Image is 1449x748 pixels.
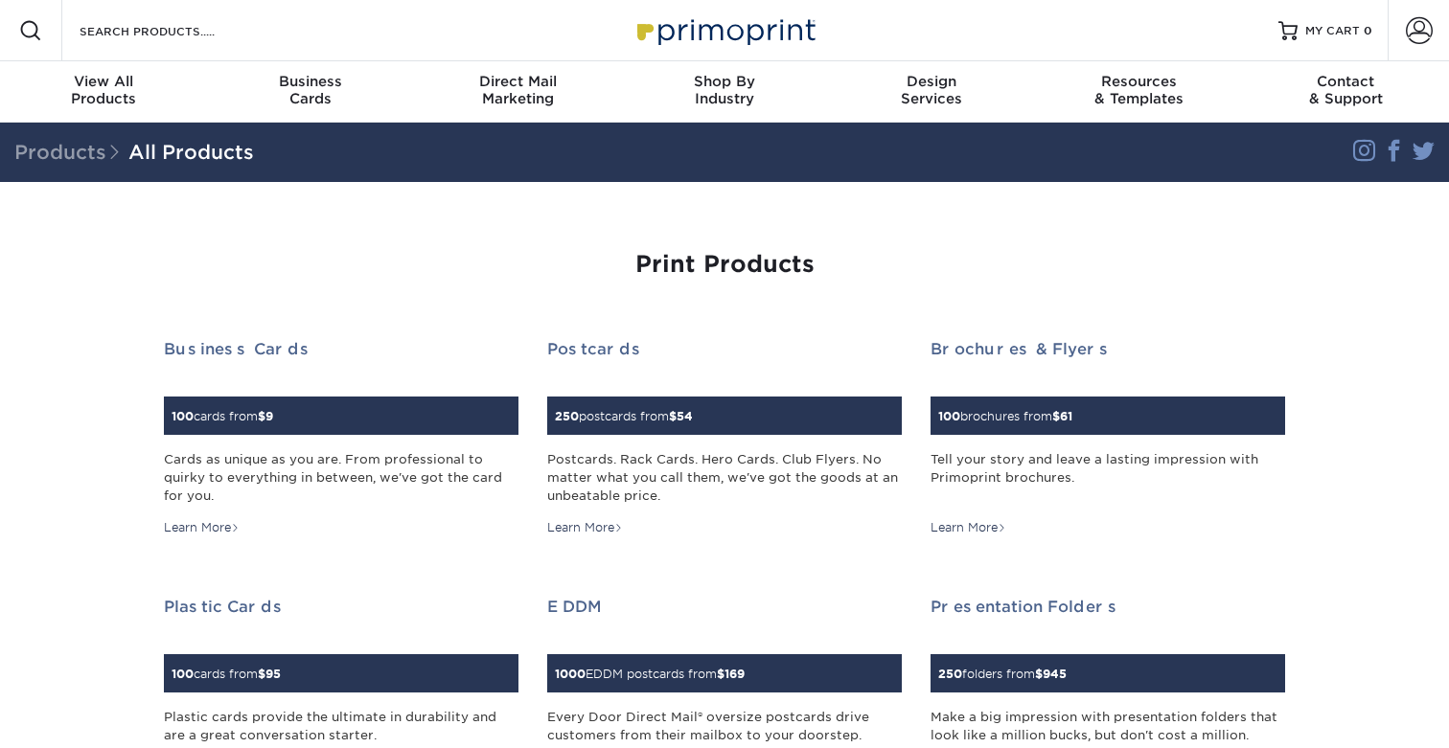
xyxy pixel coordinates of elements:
h2: Presentation Folders [931,598,1285,616]
a: DesignServices [828,61,1035,123]
a: Postcards 250postcards from$54 Postcards. Rack Cards. Hero Cards. Club Flyers. No matter what you... [547,340,902,536]
img: Presentation Folders [931,643,931,644]
a: Contact& Support [1242,61,1449,123]
a: Direct MailMarketing [414,61,621,123]
div: Marketing [414,73,621,107]
div: Learn More [547,519,623,536]
img: Plastic Cards [164,643,165,644]
img: EDDM [547,643,548,644]
h1: Print Products [164,251,1285,279]
small: brochures from [938,409,1072,423]
span: 945 [1043,667,1067,681]
div: Learn More [164,519,240,536]
span: 95 [265,667,281,681]
a: All Products [128,141,254,164]
span: 169 [724,667,745,681]
div: Learn More [931,519,1006,536]
span: Business [207,73,414,90]
a: Business Cards 100cards from$9 Cards as unique as you are. From professional to quirky to everyth... [164,340,518,536]
span: $ [669,409,677,423]
img: Postcards [547,385,548,386]
span: MY CART [1305,23,1360,39]
span: 100 [938,409,960,423]
span: $ [258,409,265,423]
span: 9 [265,409,273,423]
span: Design [828,73,1035,90]
span: $ [717,667,724,681]
a: Brochures & Flyers 100brochures from$61 Tell your story and leave a lasting impression with Primo... [931,340,1285,536]
span: Contact [1242,73,1449,90]
span: Resources [1035,73,1242,90]
span: $ [258,667,265,681]
span: 61 [1060,409,1072,423]
span: 1000 [555,667,586,681]
div: Services [828,73,1035,107]
span: Shop By [621,73,828,90]
span: $ [1035,667,1043,681]
div: Postcards. Rack Cards. Hero Cards. Club Flyers. No matter what you call them, we've got the goods... [547,450,902,506]
span: 100 [172,667,194,681]
div: Cards as unique as you are. From professional to quirky to everything in between, we've got the c... [164,450,518,506]
span: 54 [677,409,693,423]
span: Direct Mail [414,73,621,90]
h2: EDDM [547,598,902,616]
div: Industry [621,73,828,107]
input: SEARCH PRODUCTS..... [78,19,264,42]
small: EDDM postcards from [555,667,745,681]
small: postcards from [555,409,693,423]
img: Business Cards [164,385,165,386]
span: 0 [1364,24,1372,37]
h2: Plastic Cards [164,598,518,616]
div: Tell your story and leave a lasting impression with Primoprint brochures. [931,450,1285,506]
div: & Templates [1035,73,1242,107]
small: cards from [172,667,281,681]
a: BusinessCards [207,61,414,123]
small: folders from [938,667,1067,681]
a: Shop ByIndustry [621,61,828,123]
span: 100 [172,409,194,423]
a: Resources& Templates [1035,61,1242,123]
span: 250 [555,409,579,423]
span: 250 [938,667,962,681]
span: $ [1052,409,1060,423]
h2: Brochures & Flyers [931,340,1285,358]
div: Cards [207,73,414,107]
img: Primoprint [629,10,820,51]
small: cards from [172,409,273,423]
h2: Postcards [547,340,902,358]
img: Brochures & Flyers [931,385,931,386]
h2: Business Cards [164,340,518,358]
span: Products [14,141,128,164]
div: & Support [1242,73,1449,107]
